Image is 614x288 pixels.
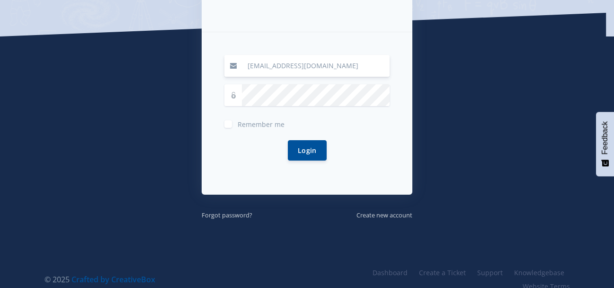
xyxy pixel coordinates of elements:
a: Create a Ticket [413,266,472,279]
input: Email / User ID [242,55,390,77]
a: Knowledgebase [508,266,570,279]
a: Crafted by CreativeBox [71,274,155,285]
span: Feedback [601,121,609,154]
small: Create new account [356,211,412,219]
a: Support [472,266,508,279]
span: Remember me [238,120,285,129]
a: Dashboard [367,266,413,279]
button: Feedback - Show survey [596,112,614,176]
small: Forgot password? [202,211,252,219]
a: Create new account [356,209,412,220]
span: Knowledgebase [514,268,564,277]
div: © 2025 [44,274,300,285]
a: Forgot password? [202,209,252,220]
button: Login [288,140,327,161]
